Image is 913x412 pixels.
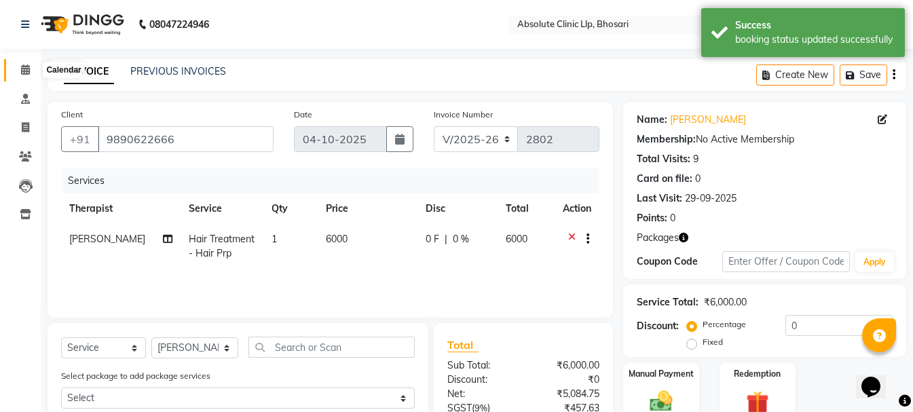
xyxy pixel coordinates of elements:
div: Discount: [437,373,523,387]
button: Save [840,64,887,86]
th: Total [498,193,555,224]
input: Enter Offer / Coupon Code [722,251,850,272]
div: ₹5,084.75 [523,387,610,401]
label: Redemption [734,368,781,380]
a: [PERSON_NAME] [670,113,746,127]
span: Total [447,338,479,352]
div: Last Visit: [637,191,682,206]
div: Card on file: [637,172,692,186]
div: 9 [693,152,698,166]
b: 08047224946 [149,5,209,43]
span: Packages [637,231,679,245]
div: 0 [670,211,675,225]
label: Client [61,109,83,121]
div: ₹6,000.00 [704,295,747,310]
span: | [445,232,447,246]
label: Date [294,109,312,121]
div: Points: [637,211,667,225]
img: logo [35,5,128,43]
span: [PERSON_NAME] [69,233,145,245]
div: Calendar [43,62,84,78]
div: ₹0 [523,373,610,387]
span: Hair Treatment - Hair Prp [189,233,255,259]
label: Invoice Number [434,109,493,121]
div: Services [62,168,610,193]
span: 0 % [453,232,469,246]
label: Select package to add package services [61,370,210,382]
th: Therapist [61,193,181,224]
div: ₹6,000.00 [523,358,610,373]
th: Price [318,193,417,224]
div: Membership: [637,132,696,147]
label: Manual Payment [629,368,694,380]
div: Discount: [637,319,679,333]
span: 6000 [326,233,348,245]
input: Search or Scan [248,337,414,358]
span: 0 F [426,232,439,246]
button: Create New [756,64,834,86]
div: Sub Total: [437,358,523,373]
th: Service [181,193,263,224]
div: Service Total: [637,295,698,310]
a: PREVIOUS INVOICES [130,65,226,77]
div: No Active Membership [637,132,893,147]
button: Apply [855,252,894,272]
label: Fixed [703,336,723,348]
iframe: chat widget [856,358,899,398]
input: Search by Name/Mobile/Email/Code [98,126,274,152]
button: +91 [61,126,99,152]
div: Coupon Code [637,255,722,269]
div: Name: [637,113,667,127]
label: Percentage [703,318,746,331]
div: 29-09-2025 [685,191,737,206]
div: booking status updated successfully [735,33,895,47]
th: Action [555,193,599,224]
span: 1 [272,233,277,245]
span: 6000 [506,233,527,245]
div: Total Visits: [637,152,690,166]
th: Disc [417,193,498,224]
div: Net: [437,387,523,401]
div: 0 [695,172,701,186]
div: Success [735,18,895,33]
th: Qty [263,193,318,224]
